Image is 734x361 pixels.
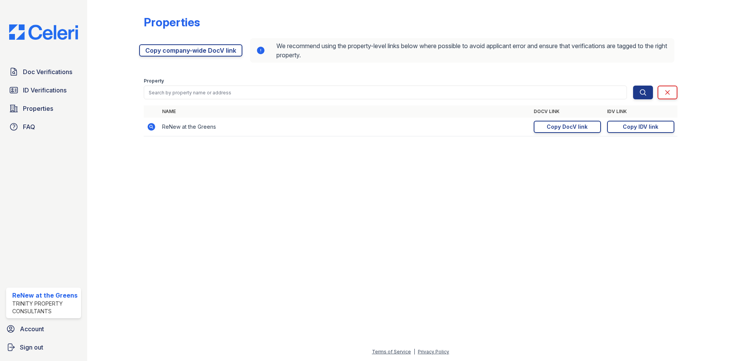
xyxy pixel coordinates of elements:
a: Privacy Policy [418,349,449,355]
a: Doc Verifications [6,64,81,79]
div: Trinity Property Consultants [12,300,78,315]
th: DocV Link [531,105,604,118]
div: | [414,349,415,355]
div: Properties [144,15,200,29]
span: ID Verifications [23,86,67,95]
a: Properties [6,101,81,116]
label: Property [144,78,164,84]
div: We recommend using the property-level links below where possible to avoid applicant error and ens... [250,38,674,63]
img: CE_Logo_Blue-a8612792a0a2168367f1c8372b55b34899dd931a85d93a1a3d3e32e68fde9ad4.png [3,24,84,40]
a: Copy IDV link [607,121,674,133]
span: Account [20,324,44,333]
a: Sign out [3,340,84,355]
td: ReNew at the Greens [159,118,531,136]
span: Properties [23,104,53,113]
a: FAQ [6,119,81,134]
th: IDV Link [604,105,677,118]
span: Sign out [20,343,43,352]
div: Copy DocV link [547,123,588,131]
th: Name [159,105,531,118]
span: Doc Verifications [23,67,72,76]
a: Copy company-wide DocV link [139,44,242,57]
a: Copy DocV link [534,121,601,133]
a: ID Verifications [6,83,81,98]
input: Search by property name or address [144,86,627,99]
span: FAQ [23,122,35,131]
a: Terms of Service [372,349,411,355]
a: Account [3,321,84,337]
div: ReNew at the Greens [12,291,78,300]
div: Copy IDV link [623,123,658,131]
